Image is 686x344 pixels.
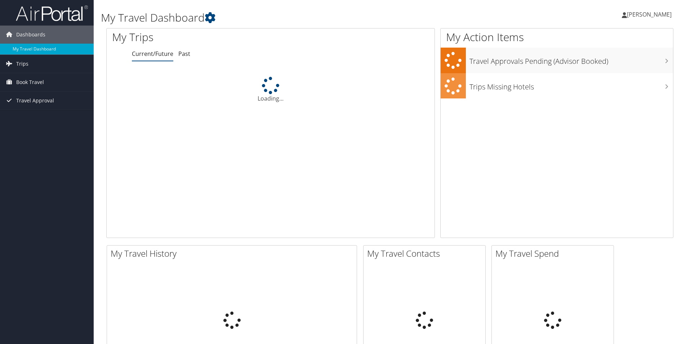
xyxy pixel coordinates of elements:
img: airportal-logo.png [16,5,88,22]
span: Book Travel [16,73,44,91]
h1: My Trips [112,30,293,45]
h3: Travel Approvals Pending (Advisor Booked) [469,53,673,66]
div: Loading... [107,77,435,103]
h2: My Travel History [111,247,357,260]
h3: Trips Missing Hotels [469,78,673,92]
a: [PERSON_NAME] [622,4,679,25]
a: Current/Future [132,50,173,58]
a: Travel Approvals Pending (Advisor Booked) [441,48,673,73]
span: Travel Approval [16,92,54,110]
a: Trips Missing Hotels [441,73,673,99]
span: Dashboards [16,26,45,44]
h1: My Action Items [441,30,673,45]
a: Past [178,50,190,58]
span: Trips [16,55,28,73]
span: [PERSON_NAME] [627,10,672,18]
h2: My Travel Contacts [367,247,485,260]
h1: My Travel Dashboard [101,10,486,25]
h2: My Travel Spend [495,247,614,260]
